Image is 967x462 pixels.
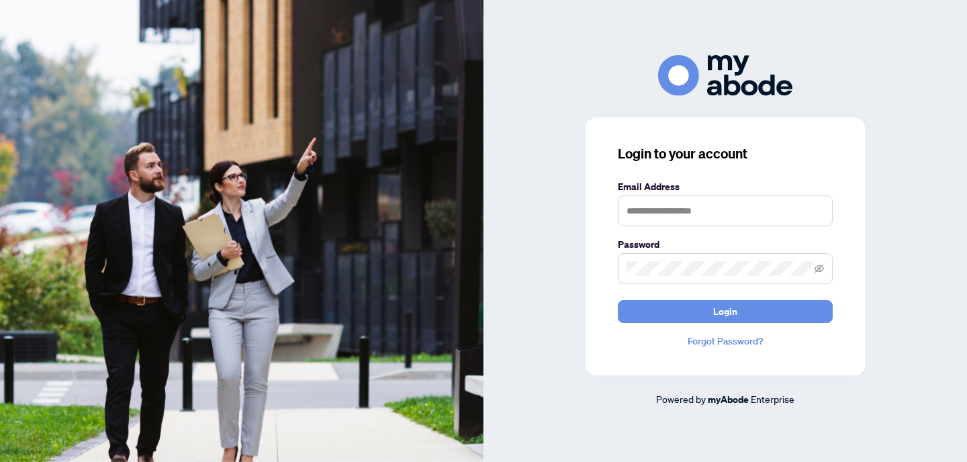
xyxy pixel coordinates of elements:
span: eye-invisible [815,264,824,273]
label: Password [618,237,833,252]
span: Powered by [656,393,706,405]
h3: Login to your account [618,144,833,163]
span: Login [713,301,737,322]
label: Email Address [618,179,833,194]
a: Forgot Password? [618,334,833,349]
span: Enterprise [751,393,794,405]
a: myAbode [708,392,749,407]
img: ma-logo [658,55,792,96]
button: Login [618,300,833,323]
